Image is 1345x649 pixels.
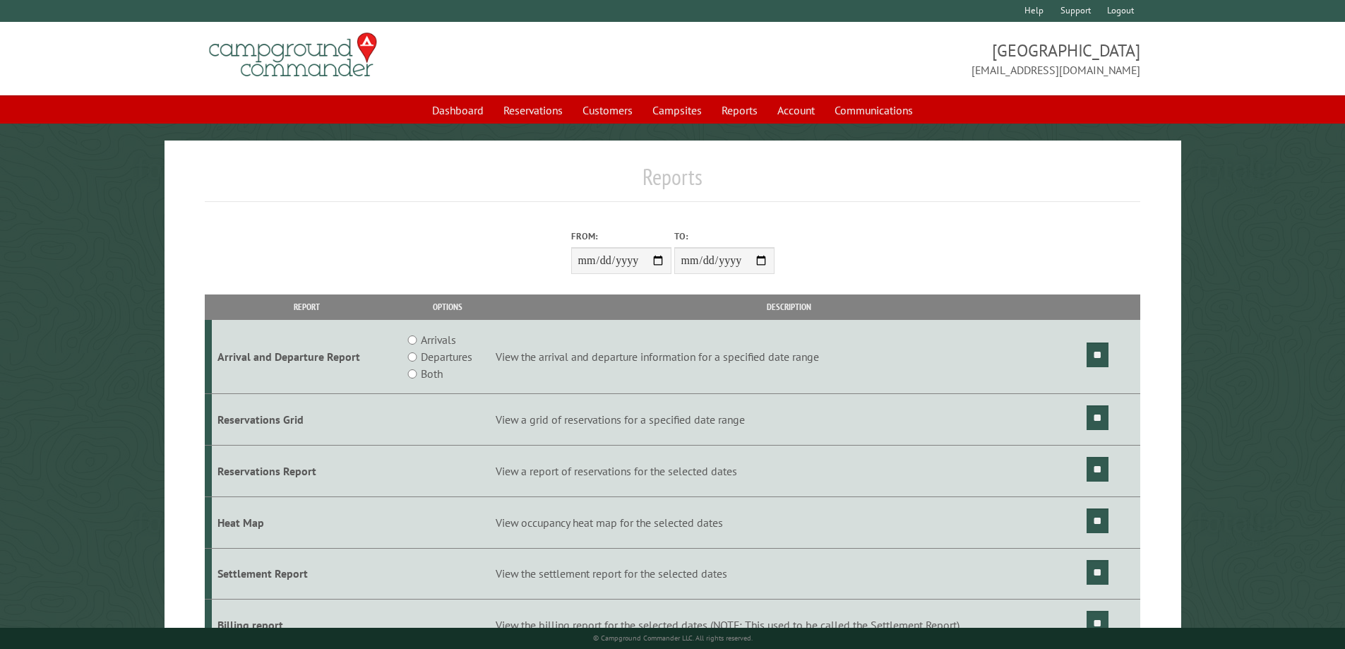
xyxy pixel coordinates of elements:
[205,163,1141,202] h1: Reports
[494,320,1084,394] td: View the arrival and departure information for a specified date range
[494,548,1084,600] td: View the settlement report for the selected dates
[212,496,402,548] td: Heat Map
[494,496,1084,548] td: View occupancy heat map for the selected dates
[401,294,493,319] th: Options
[769,97,823,124] a: Account
[826,97,921,124] a: Communications
[571,230,671,243] label: From:
[212,320,402,394] td: Arrival and Departure Report
[494,294,1084,319] th: Description
[495,97,571,124] a: Reservations
[424,97,492,124] a: Dashboard
[713,97,766,124] a: Reports
[494,445,1084,496] td: View a report of reservations for the selected dates
[212,445,402,496] td: Reservations Report
[494,394,1084,446] td: View a grid of reservations for a specified date range
[673,39,1141,78] span: [GEOGRAPHIC_DATA] [EMAIL_ADDRESS][DOMAIN_NAME]
[644,97,710,124] a: Campsites
[212,548,402,600] td: Settlement Report
[674,230,775,243] label: To:
[421,331,456,348] label: Arrivals
[421,348,472,365] label: Departures
[574,97,641,124] a: Customers
[421,365,443,382] label: Both
[205,28,381,83] img: Campground Commander
[212,394,402,446] td: Reservations Grid
[212,294,402,319] th: Report
[593,633,753,643] small: © Campground Commander LLC. All rights reserved.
